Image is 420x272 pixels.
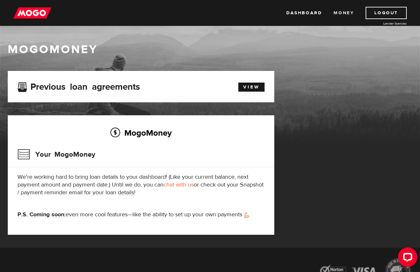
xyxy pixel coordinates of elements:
[17,211,265,219] p: even more cool features—like the ability to set up your own payments
[244,212,249,218] img: strong arm emoji
[17,146,95,163] h3: Your MogoMoney
[366,7,407,19] a: Logout
[238,83,265,92] a: View
[13,7,51,19] img: mogo_logo-11ee424be714fa7cbb0f0f49df9e16ec.png
[358,21,407,26] a: Lender licences
[17,126,265,140] h2: MogoMoney
[17,173,265,197] p: We're working hard to bring loan details to your dashboard! (Like your current balance, next paym...
[8,43,413,56] h1: MogoMoney
[17,82,140,90] h3: Previous loan agreements
[286,7,322,19] a: Dashboard
[393,245,420,272] iframe: LiveChat chat widget
[164,181,194,188] a: chat with us
[334,7,354,19] a: Money
[17,211,66,218] strong: P.S. Coming soon:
